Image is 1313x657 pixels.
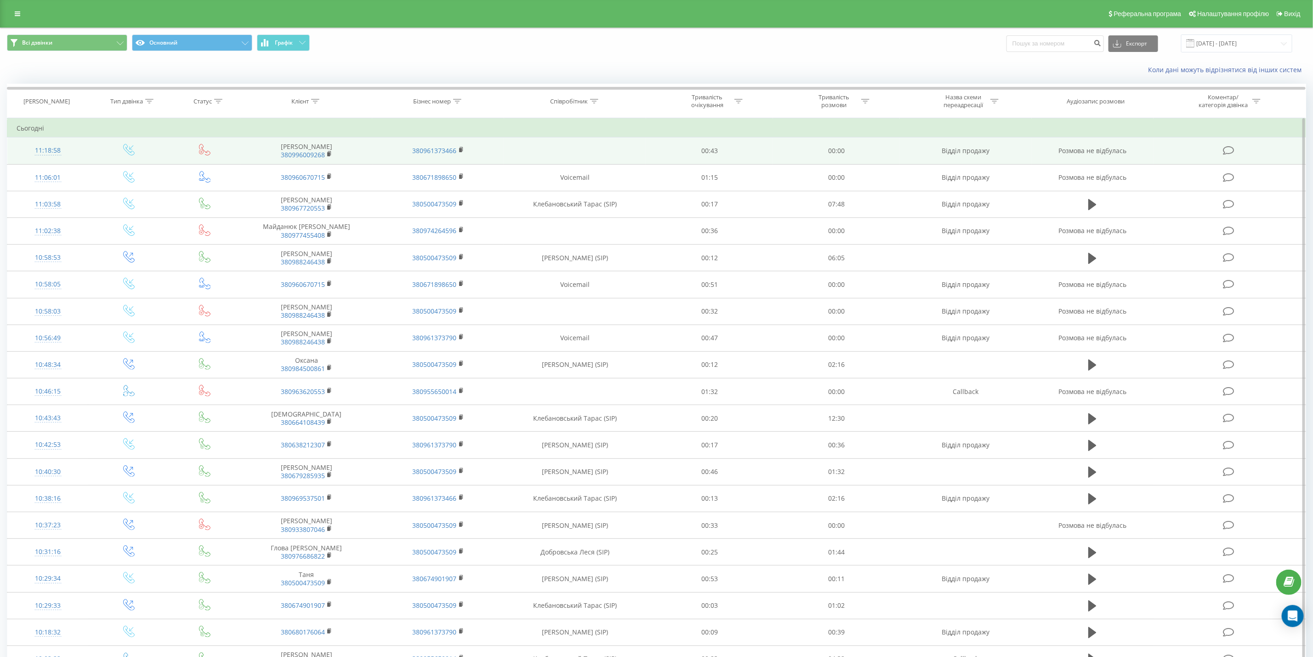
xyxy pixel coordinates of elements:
div: 10:58:05 [17,275,79,293]
a: 380988246438 [281,257,325,266]
div: Назва схеми переадресації [939,93,988,109]
td: 01:15 [646,164,773,191]
td: 01:02 [773,592,900,619]
td: 00:51 [646,271,773,298]
button: Експорт [1108,35,1158,52]
td: [PERSON_NAME] [240,137,372,164]
td: 00:03 [646,592,773,619]
td: Відділ продажу [900,164,1032,191]
td: 02:16 [773,351,900,378]
a: 380961373790 [413,333,457,342]
td: Відділ продажу [900,485,1032,512]
td: [PERSON_NAME] [240,512,372,539]
div: Тривалість розмови [810,93,859,109]
div: 10:48:34 [17,356,79,374]
div: 10:43:43 [17,409,79,427]
span: Розмова не відбулась [1058,226,1126,235]
td: 00:00 [773,325,900,351]
td: [PERSON_NAME] [240,458,372,485]
td: 12:30 [773,405,900,432]
td: 00:32 [646,298,773,325]
span: Розмова не відбулась [1058,173,1126,182]
div: 10:37:23 [17,516,79,534]
div: 11:06:01 [17,169,79,187]
a: 380671898650 [413,173,457,182]
td: 01:32 [773,458,900,485]
span: Розмова не відбулась [1058,387,1126,396]
td: 00:53 [646,566,773,592]
td: Сьогодні [7,119,1306,137]
div: Бізнес номер [413,97,451,105]
div: 10:18:32 [17,623,79,641]
td: 02:16 [773,485,900,512]
td: 00:17 [646,432,773,458]
td: Клебановський Тарас (SIP) [504,485,646,512]
a: 380638212307 [281,440,325,449]
td: 00:09 [646,619,773,646]
td: 00:43 [646,137,773,164]
div: 10:42:53 [17,436,79,454]
div: 11:02:38 [17,222,79,240]
td: Відділ продажу [900,137,1032,164]
span: Графік [275,40,293,46]
a: 380664108439 [281,418,325,427]
td: [PERSON_NAME] [240,245,372,271]
td: Відділ продажу [900,619,1032,646]
td: 07:48 [773,191,900,217]
div: Співробітник [550,97,588,105]
a: 380969537501 [281,494,325,503]
div: 10:29:33 [17,597,79,615]
div: 11:03:58 [17,195,79,213]
td: 00:00 [773,164,900,191]
td: Відділ продажу [900,271,1032,298]
td: [PERSON_NAME] [240,298,372,325]
a: 380500473509 [413,521,457,530]
div: 10:46:15 [17,383,79,400]
td: 06:05 [773,245,900,271]
td: Відділ продажу [900,325,1032,351]
div: 10:40:30 [17,463,79,481]
a: 380500473509 [413,307,457,315]
a: 380679285935 [281,471,325,480]
button: Основний [132,34,252,51]
td: Voicemail [504,164,646,191]
td: Майданюк [PERSON_NAME] [240,217,372,244]
div: Open Intercom Messenger [1282,605,1304,627]
a: 380976686822 [281,552,325,560]
div: [PERSON_NAME] [23,97,70,105]
span: Реферальна програма [1114,10,1182,17]
div: 10:58:53 [17,249,79,267]
td: 00:13 [646,485,773,512]
span: Вихід [1285,10,1301,17]
span: Розмова не відбулась [1058,280,1126,289]
a: 380960670715 [281,280,325,289]
a: 380500473509 [281,578,325,587]
td: 00:00 [773,217,900,244]
td: Callback [900,378,1032,405]
div: Аудіозапис розмови [1067,97,1125,105]
td: 00:17 [646,191,773,217]
div: Тривалість очікування [683,93,732,109]
div: 10:58:03 [17,303,79,320]
a: 380674901907 [413,574,457,583]
td: [PERSON_NAME] (SIP) [504,351,646,378]
td: [PERSON_NAME] (SIP) [504,512,646,539]
span: Розмова не відбулась [1058,521,1126,530]
td: 00:25 [646,539,773,566]
a: 380974264596 [413,226,457,235]
td: 00:12 [646,245,773,271]
span: Всі дзвінки [22,39,52,46]
a: 380963620553 [281,387,325,396]
a: 380984500861 [281,364,325,373]
td: [DEMOGRAPHIC_DATA] [240,405,372,432]
td: 00:47 [646,325,773,351]
div: 11:18:58 [17,142,79,160]
a: 380961373466 [413,146,457,155]
td: 00:39 [773,619,900,646]
td: 00:20 [646,405,773,432]
td: [PERSON_NAME] (SIP) [504,458,646,485]
button: Графік [257,34,310,51]
a: 380955650014 [413,387,457,396]
div: 10:31:16 [17,543,79,561]
td: [PERSON_NAME] [240,191,372,217]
